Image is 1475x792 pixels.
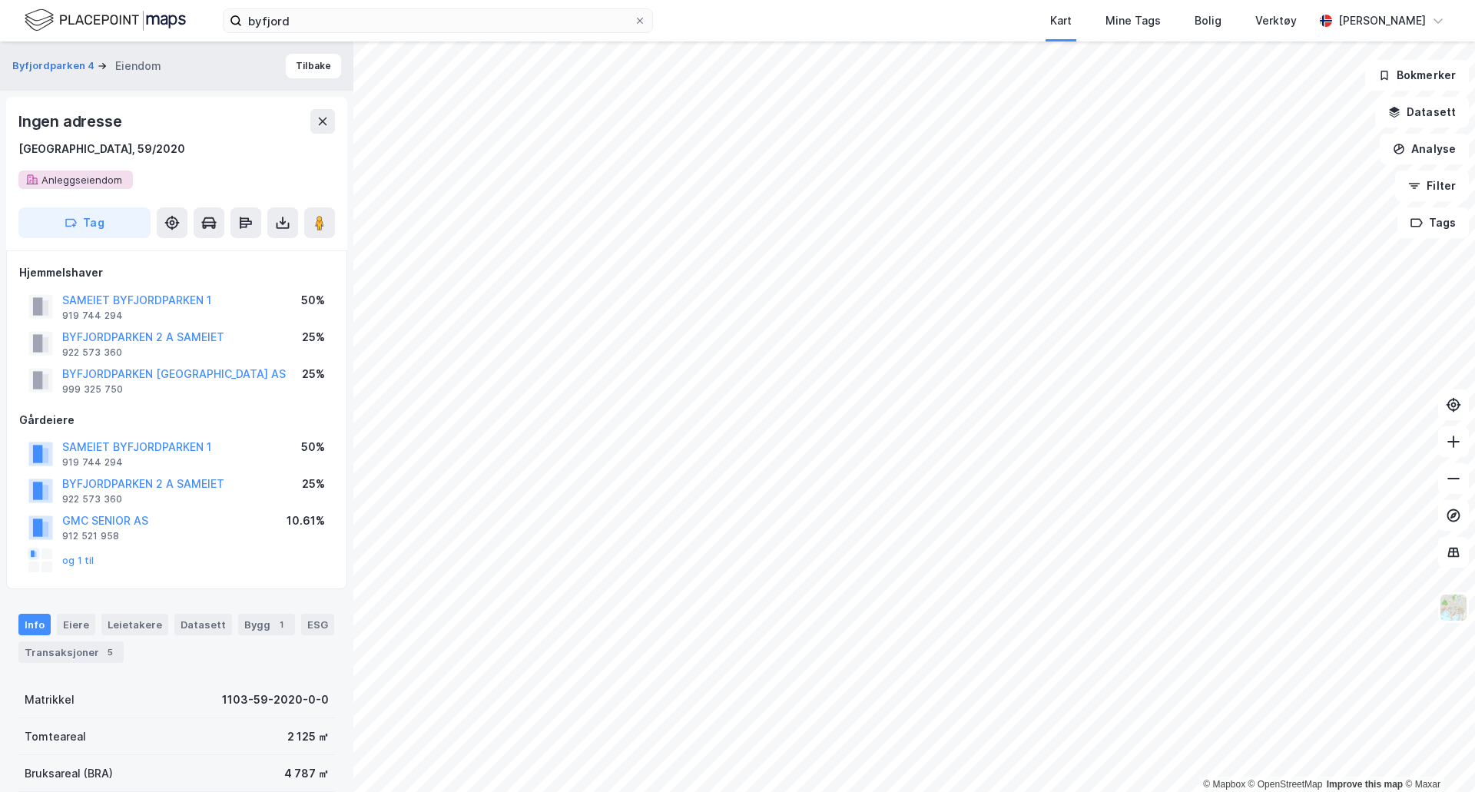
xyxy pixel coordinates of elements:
div: Eiere [57,614,95,635]
div: Bolig [1195,12,1221,30]
button: Analyse [1380,134,1469,164]
div: Transaksjoner [18,641,124,663]
div: Hjemmelshaver [19,263,334,282]
a: Improve this map [1327,779,1403,790]
a: Mapbox [1203,779,1245,790]
div: Verktøy [1255,12,1297,30]
div: Gårdeiere [19,411,334,429]
button: Datasett [1375,97,1469,128]
div: ESG [301,614,334,635]
div: 922 573 360 [62,493,122,505]
button: Filter [1395,171,1469,201]
div: [GEOGRAPHIC_DATA], 59/2020 [18,140,185,158]
div: 922 573 360 [62,346,122,359]
div: 25% [302,365,325,383]
input: Søk på adresse, matrikkel, gårdeiere, leietakere eller personer [242,9,634,32]
div: Mine Tags [1105,12,1161,30]
img: Z [1439,593,1468,622]
button: Tags [1397,207,1469,238]
div: Bygg [238,614,295,635]
iframe: Chat Widget [1398,718,1475,792]
div: Tomteareal [25,727,86,746]
div: 10.61% [287,512,325,530]
div: Eiendom [115,57,161,75]
div: 25% [302,475,325,493]
div: Kart [1050,12,1072,30]
div: Kontrollprogram for chat [1398,718,1475,792]
div: 50% [301,438,325,456]
div: 5 [102,645,118,660]
div: 50% [301,291,325,310]
button: Byfjordparken 4 [12,58,98,74]
div: Matrikkel [25,691,75,709]
button: Tag [18,207,151,238]
div: 25% [302,328,325,346]
div: Leietakere [101,614,168,635]
div: 2 125 ㎡ [287,727,329,746]
div: 1 [273,617,289,632]
a: OpenStreetMap [1248,779,1323,790]
div: Bruksareal (BRA) [25,764,113,783]
button: Bokmerker [1365,60,1469,91]
div: 919 744 294 [62,310,123,322]
div: Datasett [174,614,232,635]
div: 912 521 958 [62,530,119,542]
div: 999 325 750 [62,383,123,396]
button: Tilbake [286,54,341,78]
div: [PERSON_NAME] [1338,12,1426,30]
div: Ingen adresse [18,109,124,134]
div: 4 787 ㎡ [284,764,329,783]
div: 1103-59-2020-0-0 [222,691,329,709]
div: 919 744 294 [62,456,123,469]
img: logo.f888ab2527a4732fd821a326f86c7f29.svg [25,7,186,34]
div: Info [18,614,51,635]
